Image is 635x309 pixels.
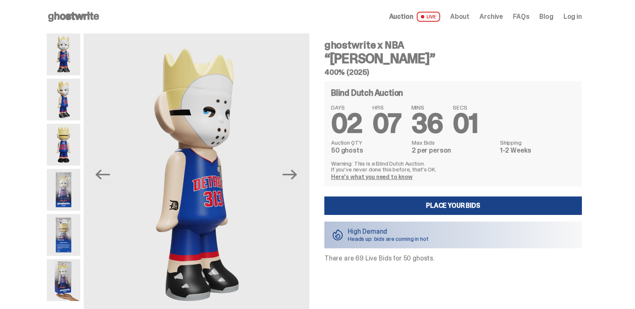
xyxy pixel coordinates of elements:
a: Archive [479,13,503,20]
span: HRS [372,105,401,110]
dt: Max Bids [412,140,495,146]
img: Copy%20of%20Eminem_NBA_400_1.png [47,33,80,75]
a: Auction LIVE [389,12,440,22]
p: High Demand [348,228,428,235]
a: Place your Bids [324,197,582,215]
img: Copy%20of%20Eminem_NBA_400_3.png [47,79,80,120]
p: Warning: This is a Blind Dutch Auction. If you’ve never done this before, that’s OK. [331,161,575,172]
span: 02 [331,106,362,141]
button: Next [281,166,299,184]
span: 07 [372,106,401,141]
span: SECS [453,105,478,110]
span: Auction [389,13,413,20]
span: 36 [411,106,443,141]
a: Log in [564,13,582,20]
a: FAQs [513,13,529,20]
dd: 50 ghosts [331,147,407,154]
p: Heads up: bids are coming in hot [348,236,428,242]
dt: Auction QTY [331,140,407,146]
span: MINS [411,105,443,110]
img: Eminem_NBA_400_13.png [47,214,80,256]
h4: Blind Dutch Auction [331,89,403,97]
dt: Shipping [500,140,575,146]
a: Here's what you need to know [331,173,413,181]
h5: 400% (2025) [324,69,582,76]
p: There are 69 Live Bids for 50 ghosts. [324,255,582,262]
img: Copy%20of%20Eminem_NBA_400_6.png [47,124,80,166]
button: Previous [94,166,112,184]
img: eminem%20scale.png [47,259,80,301]
img: Eminem_NBA_400_12.png [47,169,80,211]
span: DAYS [331,105,362,110]
a: About [450,13,469,20]
span: 01 [453,106,478,141]
h4: ghostwrite x NBA [324,40,582,50]
dd: 1-2 Weeks [500,147,575,154]
h3: “[PERSON_NAME]” [324,52,582,65]
span: LIVE [417,12,441,22]
a: Blog [540,13,553,20]
dd: 2 per person [412,147,495,154]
